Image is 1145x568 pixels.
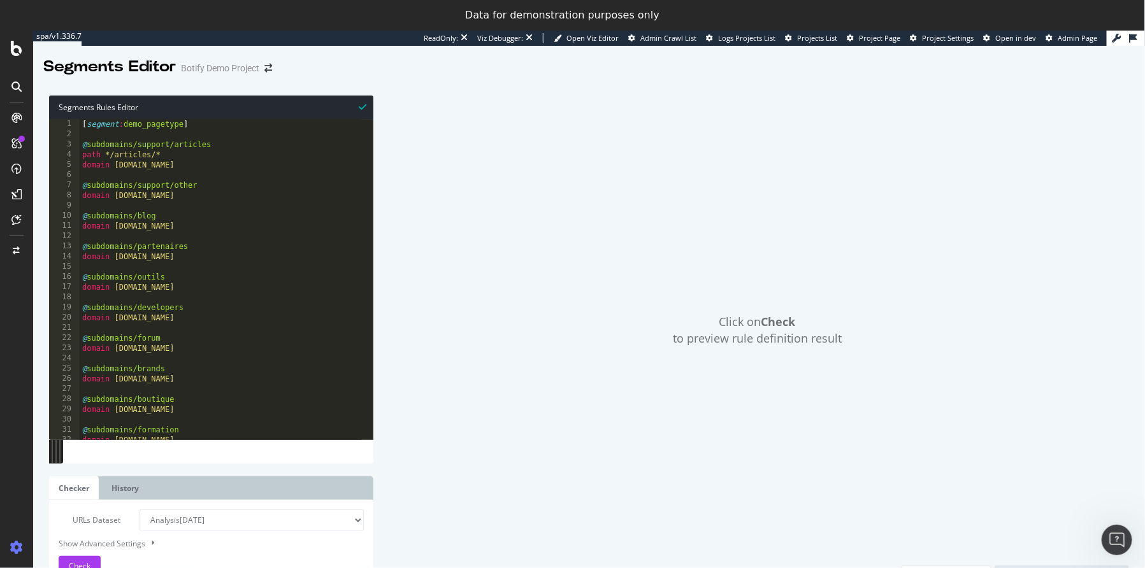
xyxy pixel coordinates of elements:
span: Admin Page [1058,33,1097,43]
div: 20 [49,313,80,323]
span: Admin Crawl List [640,33,696,43]
a: Admin Page [1046,33,1097,43]
div: 5 [49,160,80,170]
span: Projects List [797,33,837,43]
div: 23 [49,343,80,353]
strong: Check [761,314,796,329]
div: Segments Editor [43,56,176,78]
div: 16 [49,272,80,282]
div: 28 [49,394,80,404]
a: Open in dev [983,33,1036,43]
div: 13 [49,241,80,252]
span: Project Page [859,33,900,43]
div: 25 [49,364,80,374]
div: 30 [49,415,80,425]
div: 7 [49,180,80,190]
span: Logs Projects List [718,33,775,43]
a: Logs Projects List [706,33,775,43]
a: Projects List [785,33,837,43]
a: Project Page [847,33,900,43]
div: arrow-right-arrow-left [264,64,272,73]
div: 26 [49,374,80,384]
div: 9 [49,201,80,211]
a: History [102,476,148,500]
a: spa/v1.336.7 [33,31,82,46]
div: 24 [49,353,80,364]
a: Open Viz Editor [554,33,619,43]
div: 2 [49,129,80,139]
div: 15 [49,262,80,272]
div: Show Advanced Settings [49,537,354,550]
a: Project Settings [910,33,974,43]
div: 11 [49,221,80,231]
span: Click on to preview rule definition result [673,314,842,346]
div: spa/v1.336.7 [33,31,82,41]
div: Segments Rules Editor [49,96,373,119]
div: 8 [49,190,80,201]
span: Syntax is valid [359,101,367,113]
div: Viz Debugger: [477,33,523,43]
div: 27 [49,384,80,394]
div: ReadOnly: [424,33,458,43]
div: 1 [49,119,80,129]
div: 17 [49,282,80,292]
div: 12 [49,231,80,241]
div: 21 [49,323,80,333]
div: 6 [49,170,80,180]
a: Admin Crawl List [628,33,696,43]
div: 14 [49,252,80,262]
div: 19 [49,302,80,313]
iframe: Intercom live chat [1102,525,1132,555]
div: 3 [49,139,80,150]
span: Open Viz Editor [566,33,619,43]
span: Open in dev [995,33,1036,43]
div: 22 [49,333,80,343]
div: 18 [49,292,80,302]
div: 31 [49,425,80,435]
div: Data for demonstration purposes only [465,9,659,22]
div: 29 [49,404,80,415]
a: Checker [49,476,99,500]
label: URLs Dataset [49,509,130,531]
div: 4 [49,150,80,160]
span: Project Settings [922,33,974,43]
div: 10 [49,211,80,221]
div: 32 [49,435,80,445]
div: Botify Demo Project [181,62,259,75]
